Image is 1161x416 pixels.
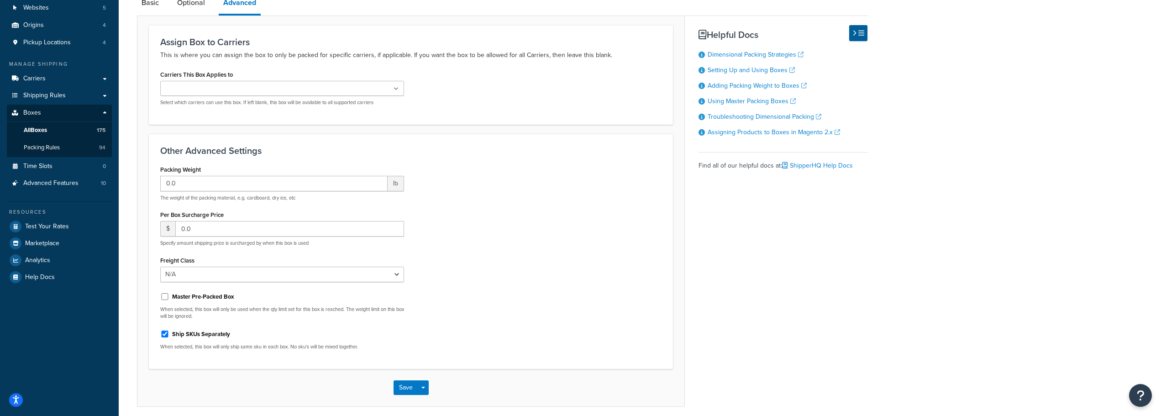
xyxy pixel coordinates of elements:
[160,257,194,264] label: Freight Class
[23,163,53,170] span: Time Slots
[7,208,112,216] div: Resources
[1129,384,1152,407] button: Open Resource Center
[160,343,404,350] p: When selected, this box will only ship same sku in each box. No sku's will be mixed together.
[24,126,47,134] span: All Boxes
[99,144,105,152] span: 94
[25,240,59,247] span: Marketplace
[7,218,112,235] a: Test Your Rates
[23,4,49,12] span: Websites
[25,257,50,264] span: Analytics
[7,70,112,87] a: Carriers
[103,21,106,29] span: 4
[699,152,867,172] div: Find all of our helpful docs at:
[23,75,46,83] span: Carriers
[7,17,112,34] li: Origins
[160,71,233,78] label: Carriers This Box Applies to
[160,195,404,201] p: The weight of the packing material, e.g. cardboard, dry ice, etc
[708,96,796,106] a: Using Master Packing Boxes
[101,179,106,187] span: 10
[23,109,41,117] span: Boxes
[849,25,867,41] button: Hide Help Docs
[7,269,112,285] a: Help Docs
[7,105,112,121] a: Boxes
[7,34,112,51] li: Pickup Locations
[25,223,69,231] span: Test Your Rates
[7,105,112,157] li: Boxes
[708,127,840,137] a: Assigning Products to Boxes in Magento 2.x
[160,37,662,47] h3: Assign Box to Carriers
[7,158,112,175] a: Time Slots0
[160,221,175,237] span: $
[394,380,418,395] button: Save
[7,34,112,51] a: Pickup Locations4
[7,235,112,252] a: Marketplace
[708,81,807,90] a: Adding Packing Weight to Boxes
[388,176,404,191] span: lb
[23,92,66,100] span: Shipping Rules
[24,144,60,152] span: Packing Rules
[103,163,106,170] span: 0
[708,50,804,59] a: Dimensional Packing Strategies
[7,175,112,192] li: Advanced Features
[7,60,112,68] div: Manage Shipping
[160,240,404,247] p: Specify amount shipping price is surcharged by when this box is used
[103,39,106,47] span: 4
[172,330,230,338] label: Ship SKUs Separately
[25,274,55,281] span: Help Docs
[160,50,662,61] p: This is where you can assign the box to only be packed for specific carriers, if applicable. If y...
[97,126,105,134] span: 175
[7,122,112,139] a: AllBoxes175
[699,30,867,40] h3: Helpful Docs
[7,87,112,104] a: Shipping Rules
[7,175,112,192] a: Advanced Features10
[7,252,112,269] a: Analytics
[7,139,112,156] a: Packing Rules94
[7,17,112,34] a: Origins4
[23,21,44,29] span: Origins
[160,211,224,218] label: Per Box Surcharge Price
[7,158,112,175] li: Time Slots
[103,4,106,12] span: 5
[782,161,853,170] a: ShipperHQ Help Docs
[7,139,112,156] li: Packing Rules
[23,39,71,47] span: Pickup Locations
[23,179,79,187] span: Advanced Features
[160,166,201,173] label: Packing Weight
[708,112,821,121] a: Troubleshooting Dimensional Packing
[160,99,404,106] p: Select which carriers can use this box. If left blank, this box will be available to all supporte...
[172,293,234,301] label: Master Pre-Packed Box
[160,306,404,320] p: When selected, this box will only be used when the qty limit set for this box is reached. The wei...
[708,65,795,75] a: Setting Up and Using Boxes
[160,146,662,156] h3: Other Advanced Settings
